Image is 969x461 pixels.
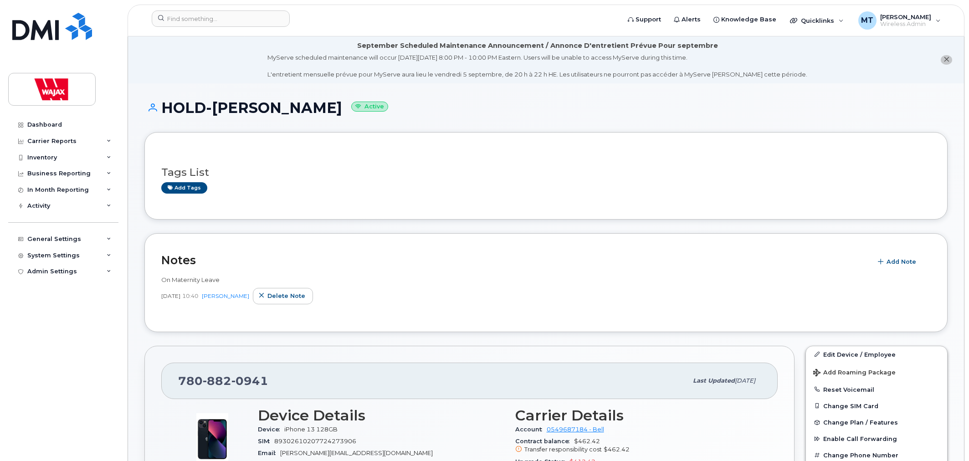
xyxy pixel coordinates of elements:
h2: Notes [161,253,867,267]
span: Last updated [693,377,735,384]
span: 882 [203,374,231,388]
span: [DATE] [161,292,180,300]
a: [PERSON_NAME] [202,292,249,299]
button: Change SIM Card [806,398,947,414]
small: Active [351,102,388,112]
span: Device [258,426,284,433]
span: Enable Call Forwarding [823,435,897,442]
div: MyServe scheduled maintenance will occur [DATE][DATE] 8:00 PM - 10:00 PM Eastern. Users will be u... [267,53,807,79]
span: Change Plan / Features [823,419,898,426]
button: close notification [941,55,952,65]
button: Enable Call Forwarding [806,430,947,447]
button: Change Plan / Features [806,414,947,430]
span: [PERSON_NAME][EMAIL_ADDRESS][DOMAIN_NAME] [280,450,433,456]
button: Add Roaming Package [806,363,947,381]
button: Add Note [872,254,924,270]
button: Delete note [253,288,313,304]
span: Contract balance [515,438,574,445]
span: 10:40 [182,292,198,300]
a: Add tags [161,182,207,194]
button: Reset Voicemail [806,381,947,398]
a: Edit Device / Employee [806,346,947,363]
span: Account [515,426,547,433]
h3: Carrier Details [515,407,762,424]
div: September Scheduled Maintenance Announcement / Annonce D'entretient Prévue Pour septembre [357,41,718,51]
span: Transfer responsibility cost [524,446,602,453]
span: Delete note [267,292,305,300]
span: $462.42 [604,446,630,453]
h1: HOLD-[PERSON_NAME] [144,100,948,116]
span: iPhone 13 128GB [284,426,338,433]
span: 780 [178,374,268,388]
span: [DATE] [735,377,755,384]
h3: Device Details [258,407,504,424]
span: SIM [258,438,274,445]
span: Email [258,450,280,456]
span: On Maternity Leave [161,276,220,283]
span: 89302610207724273906 [274,438,356,445]
span: Add Note [887,257,916,266]
h3: Tags List [161,167,931,178]
span: 0941 [231,374,268,388]
span: Add Roaming Package [813,369,896,378]
a: 0549687184 - Bell [547,426,604,433]
span: $462.42 [515,438,762,454]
